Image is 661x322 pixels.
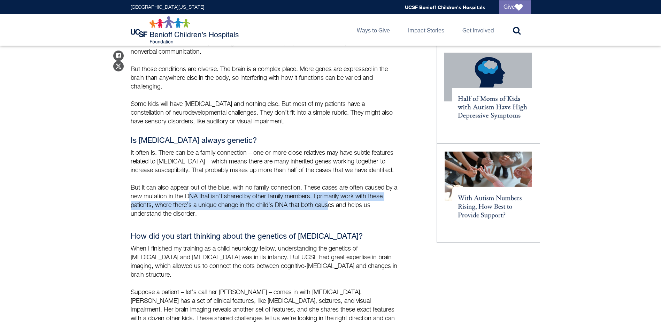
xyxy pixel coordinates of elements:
[457,14,499,46] a: Get Involved
[131,16,240,44] img: Logo for UCSF Benioff Children's Hospitals Foundation
[131,100,399,126] p: Some kids will have [MEDICAL_DATA] and nothing else. But most of my patients have a constellation...
[402,14,450,46] a: Impact Stories
[131,5,204,10] a: [GEOGRAPHIC_DATA][US_STATE]
[131,232,399,241] h4: How did you start thinking about the genetics of [MEDICAL_DATA]?
[131,184,399,219] p: But it can also appear out of the blue, with no family connection. These cases are often caused b...
[131,245,399,279] p: When I finished my training as a child neurology fellow, understanding the genetics of [MEDICAL_D...
[131,137,399,145] h4: Is [MEDICAL_DATA] always genetic?
[131,65,399,91] p: But those conditions are diverse. The brain is a complex place. More genes are expressed in the b...
[499,0,531,14] a: Give
[440,48,536,137] img: Half of moms of kids with autism have high depressive symptoms
[351,14,395,46] a: Ways to Give
[440,147,536,236] img: With Autism Numbers Rising, How Best to Provide Support?
[131,149,399,175] p: It often is. There can be a family connection – one or more close relatives may have subtle featu...
[405,4,485,10] a: UCSF Benioff Children's Hospitals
